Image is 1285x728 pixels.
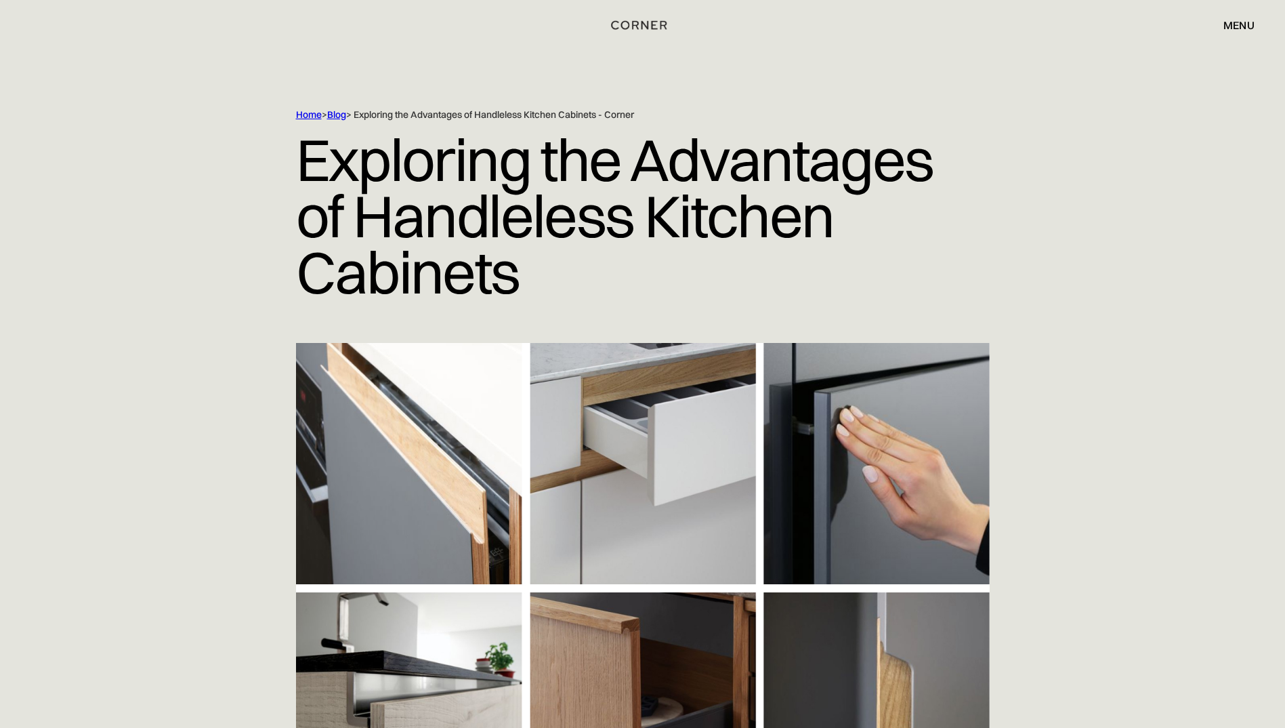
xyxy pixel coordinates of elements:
[327,108,346,121] a: Blog
[1223,20,1255,31] div: menu
[296,108,322,121] a: Home
[296,108,933,121] div: > > Exploring the Advantages of Handleless Kitchen Cabinets - Corner
[296,121,990,310] h1: Exploring the Advantages of Handleless Kitchen Cabinets
[588,16,697,34] a: home
[1210,14,1255,37] div: menu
